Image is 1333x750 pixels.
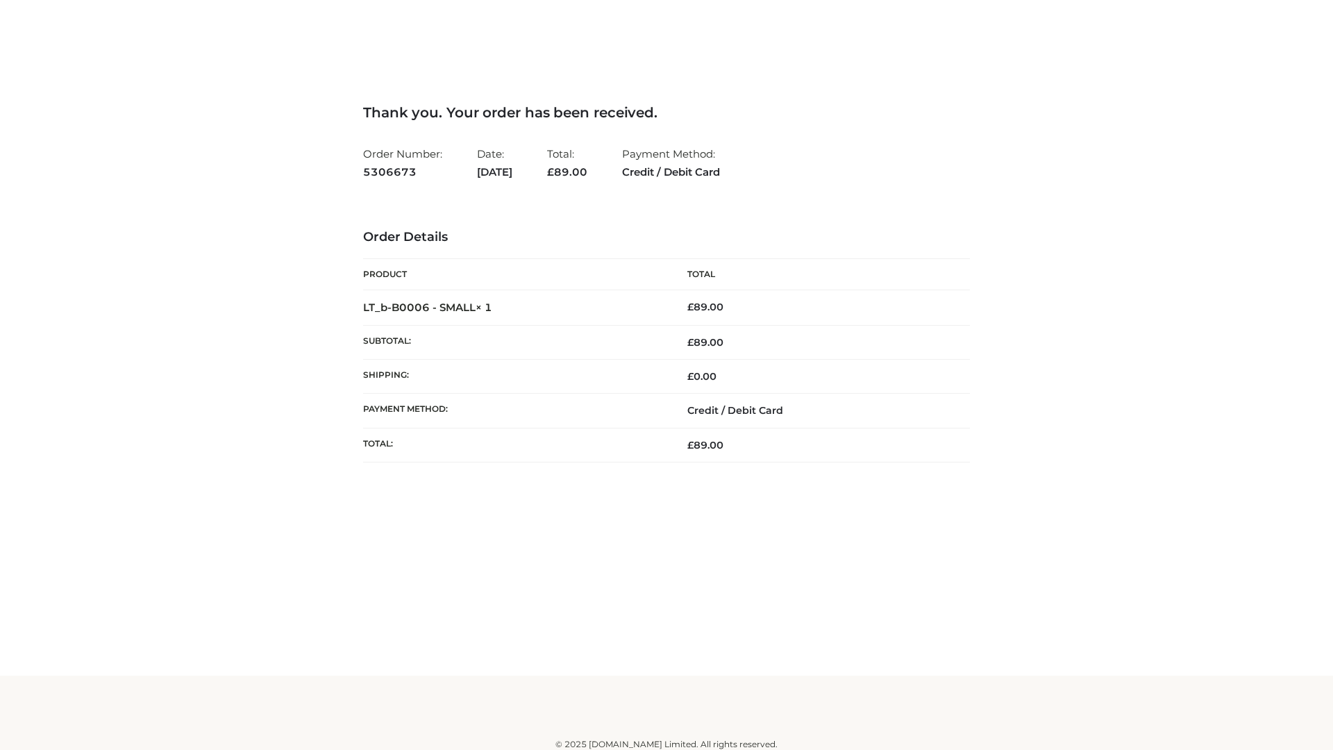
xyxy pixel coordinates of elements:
bdi: 0.00 [687,370,716,383]
th: Shipping: [363,360,666,394]
span: £ [547,165,554,178]
th: Total [666,259,970,290]
th: Total: [363,428,666,462]
li: Total: [547,142,587,184]
th: Payment method: [363,394,666,428]
th: Subtotal: [363,325,666,359]
strong: 5306673 [363,163,442,181]
span: 89.00 [687,439,723,451]
bdi: 89.00 [687,301,723,313]
span: £ [687,301,694,313]
li: Date: [477,142,512,184]
th: Product [363,259,666,290]
span: £ [687,336,694,349]
li: Order Number: [363,142,442,184]
strong: Credit / Debit Card [622,163,720,181]
li: Payment Method: [622,142,720,184]
strong: LT_b-B0006 - SMALL [363,301,492,314]
span: £ [687,370,694,383]
span: 89.00 [687,336,723,349]
span: 89.00 [547,165,587,178]
td: Credit / Debit Card [666,394,970,428]
strong: [DATE] [477,163,512,181]
h3: Thank you. Your order has been received. [363,104,970,121]
strong: × 1 [476,301,492,314]
span: £ [687,439,694,451]
h3: Order Details [363,230,970,245]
